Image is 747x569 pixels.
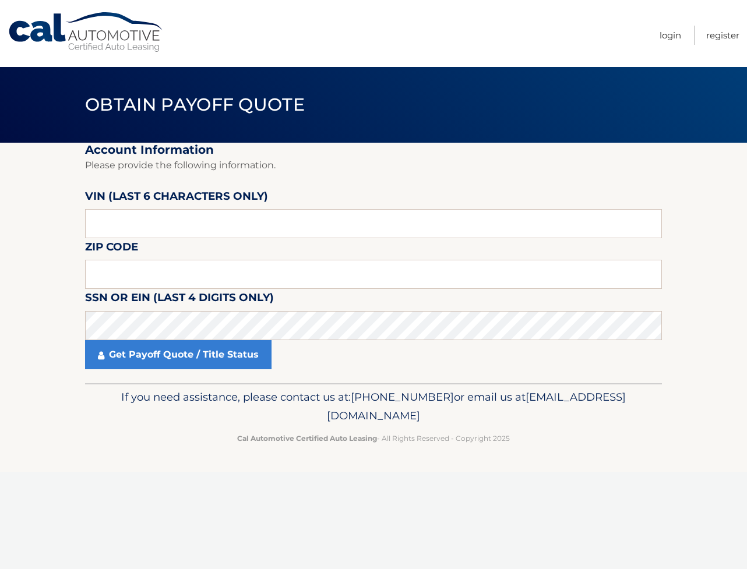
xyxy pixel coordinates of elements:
[93,388,654,425] p: If you need assistance, please contact us at: or email us at
[85,340,272,369] a: Get Payoff Quote / Title Status
[85,143,662,157] h2: Account Information
[660,26,681,45] a: Login
[85,157,662,174] p: Please provide the following information.
[93,432,654,444] p: - All Rights Reserved - Copyright 2025
[85,238,138,260] label: Zip Code
[351,390,454,404] span: [PHONE_NUMBER]
[706,26,739,45] a: Register
[85,289,274,310] label: SSN or EIN (last 4 digits only)
[237,434,377,443] strong: Cal Automotive Certified Auto Leasing
[85,94,305,115] span: Obtain Payoff Quote
[8,12,165,53] a: Cal Automotive
[85,188,268,209] label: VIN (last 6 characters only)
